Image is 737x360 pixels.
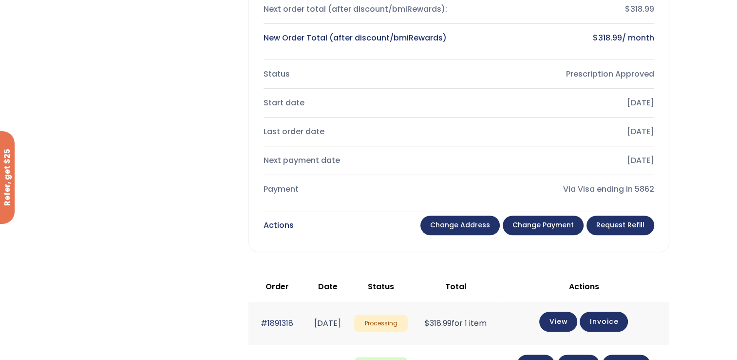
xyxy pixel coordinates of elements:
div: Actions [264,219,294,232]
div: $318.99 [467,2,654,16]
a: Invoice [580,312,628,332]
span: 318.99 [425,318,452,329]
div: Prescription Approved [467,67,654,81]
span: Actions [568,281,599,292]
span: Date [318,281,338,292]
a: #1891318 [261,318,293,329]
div: Payment [264,182,451,196]
a: Change address [420,216,500,235]
div: Via Visa ending in 5862 [467,182,654,196]
div: New Order Total (after discount/bmiRewards) [264,31,451,45]
bdi: 318.99 [593,32,622,43]
span: $ [425,318,430,329]
span: Status [368,281,394,292]
a: Change payment [503,216,584,235]
div: Next payment date [264,154,451,167]
div: Status [264,67,451,81]
div: Last order date [264,125,451,139]
time: [DATE] [314,318,341,329]
div: [DATE] [467,154,654,167]
div: [DATE] [467,96,654,110]
a: Request Refill [586,216,654,235]
div: / month [467,31,654,45]
a: View [539,312,577,332]
td: for 1 item [413,302,498,344]
span: Processing [354,315,408,333]
span: $ [593,32,598,43]
div: Start date [264,96,451,110]
span: Order [265,281,289,292]
span: Total [445,281,466,292]
div: [DATE] [467,125,654,139]
div: Next order total (after discount/bmiRewards): [264,2,451,16]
